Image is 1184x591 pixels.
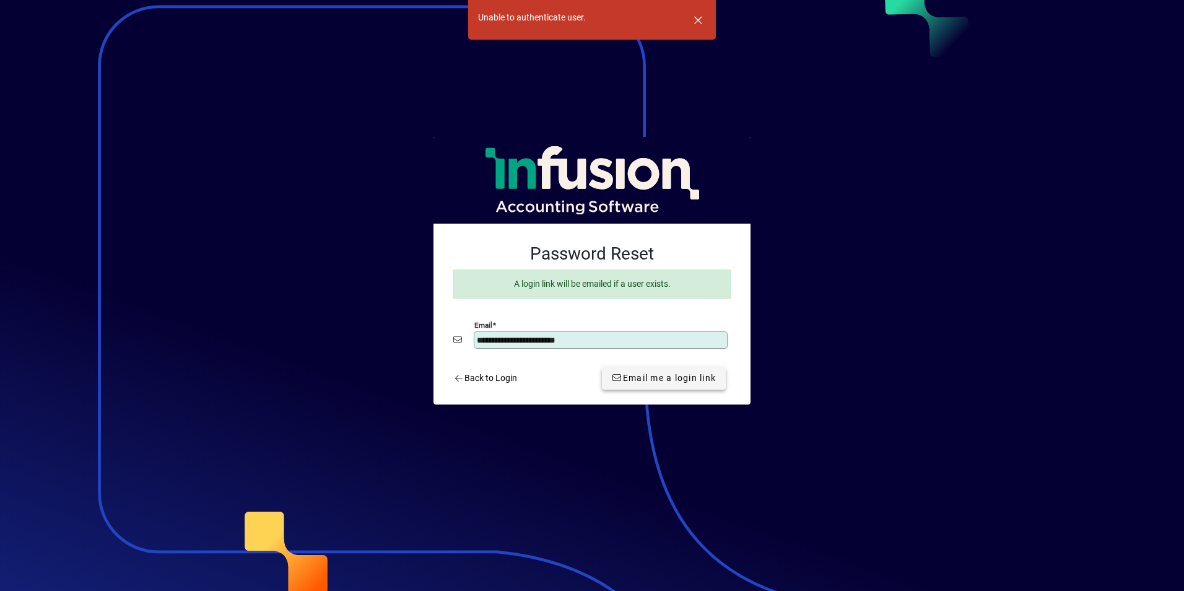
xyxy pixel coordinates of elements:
[683,5,713,35] button: Dismiss
[448,367,522,390] a: Back to Login
[453,243,731,265] h2: Password Reset
[453,372,517,385] span: Back to Login
[602,367,726,390] button: Email me a login link
[612,372,716,385] span: Email me a login link
[453,269,731,299] div: A login link will be emailed if a user exists.
[474,320,492,329] mat-label: Email
[478,11,586,24] div: Unable to authenticate user.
